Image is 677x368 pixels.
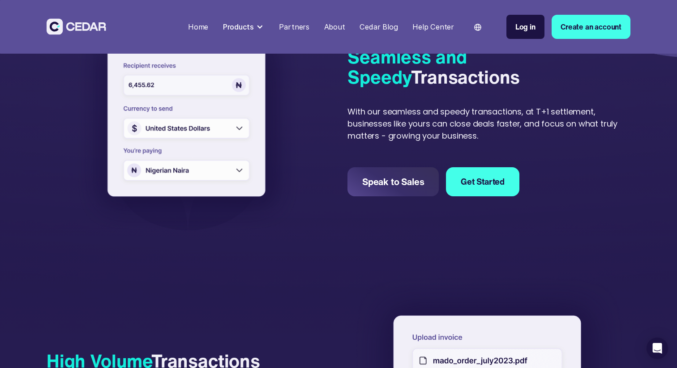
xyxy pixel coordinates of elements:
[219,17,268,36] div: Products
[409,17,458,37] a: Help Center
[347,106,630,142] div: With our seamless and speedy transactions, at T+1 settlement, businesses like yours can close dea...
[279,21,309,32] div: Partners
[324,21,345,32] div: About
[446,167,519,196] a: Get Started
[275,17,313,37] a: Partners
[320,17,348,37] a: About
[552,15,630,39] a: Create an account
[223,21,254,32] div: Products
[347,43,467,90] span: Seamless and Speedy
[347,167,439,196] a: Speak to Sales
[188,21,208,32] div: Home
[647,338,668,359] div: Open Intercom Messenger
[412,21,454,32] div: Help Center
[474,24,481,31] img: world icon
[515,21,536,32] div: Log in
[506,15,544,39] a: Log in
[360,21,398,32] div: Cedar Blog
[184,17,212,37] a: Home
[347,47,630,87] h4: Transactions
[356,17,402,37] a: Cedar Blog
